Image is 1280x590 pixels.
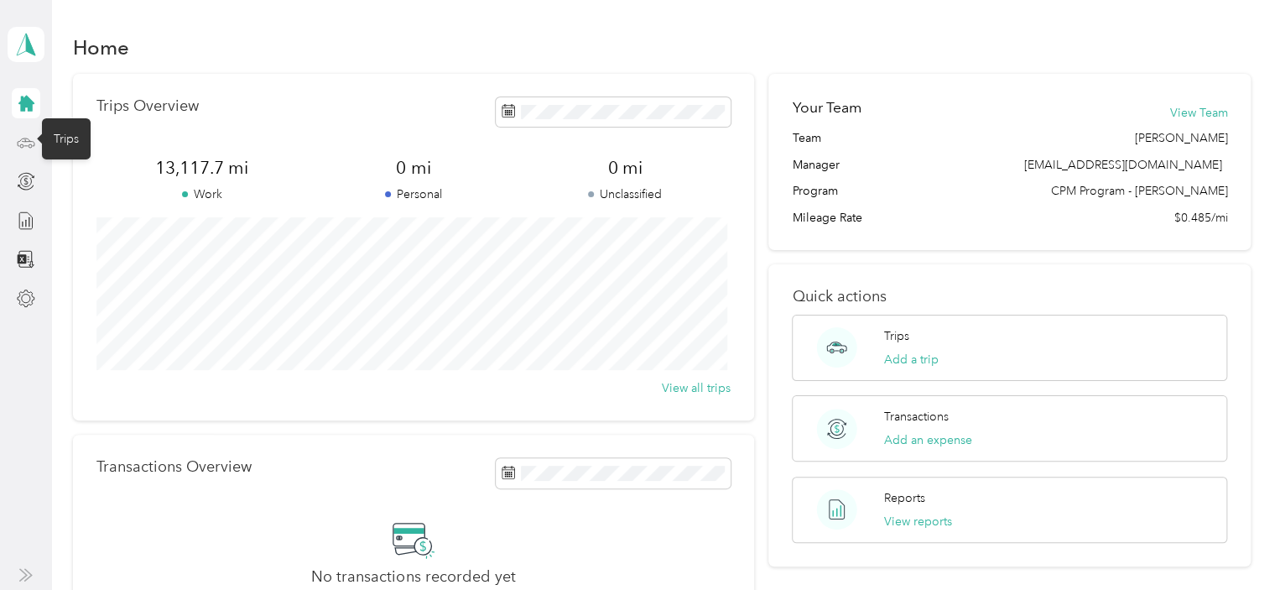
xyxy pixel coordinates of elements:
p: Personal [308,185,519,203]
button: Add a trip [884,351,939,368]
p: Work [96,185,308,203]
span: [PERSON_NAME] [1134,129,1227,147]
p: Transactions [884,408,949,426]
h1: Home [73,39,129,56]
span: 13,117.7 mi [96,156,308,180]
span: Mileage Rate [792,209,861,227]
p: Transactions Overview [96,458,252,476]
h2: No transactions recorded yet [311,568,515,586]
p: Trips [884,327,909,345]
button: Add an expense [884,431,972,449]
div: Trips [42,118,91,159]
span: $0.485/mi [1173,209,1227,227]
span: Program [792,182,837,200]
span: [EMAIL_ADDRESS][DOMAIN_NAME] [1023,158,1221,172]
button: View all trips [662,379,731,397]
p: Reports [884,489,925,507]
span: 0 mi [519,156,731,180]
p: Unclassified [519,185,731,203]
h2: Your Team [792,97,861,118]
span: CPM Program - [PERSON_NAME] [1050,182,1227,200]
p: Trips Overview [96,97,199,115]
p: Quick actions [792,288,1227,305]
button: View reports [884,513,952,530]
span: 0 mi [308,156,519,180]
button: View Team [1169,104,1227,122]
span: Team [792,129,820,147]
span: Manager [792,156,839,174]
iframe: Everlance-gr Chat Button Frame [1186,496,1280,590]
